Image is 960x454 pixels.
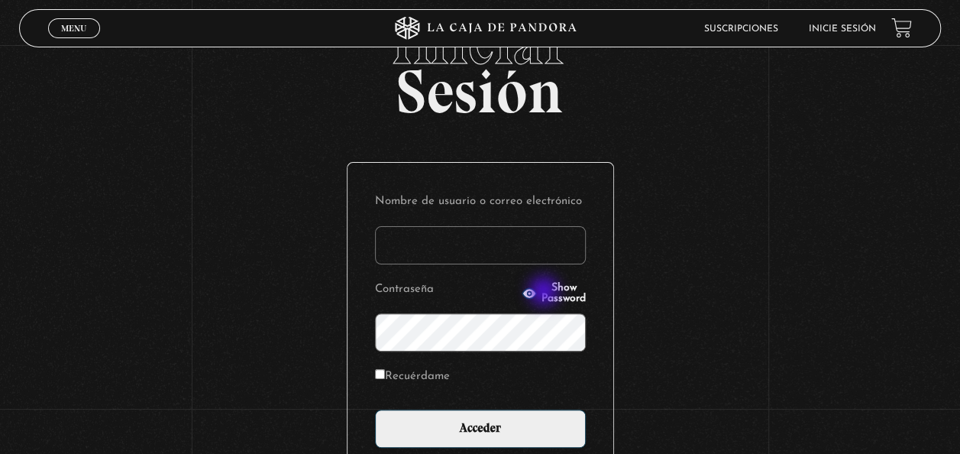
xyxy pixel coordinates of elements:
input: Recuérdame [375,369,385,379]
span: Show Password [541,283,586,304]
button: Show Password [522,283,586,304]
span: Cerrar [57,37,92,47]
span: Menu [61,24,86,33]
input: Acceder [375,410,586,448]
a: Suscripciones [704,24,778,34]
label: Contraseña [375,278,518,302]
label: Nombre de usuario o correo electrónico [375,190,586,214]
span: Iniciar [19,12,941,73]
a: View your shopping cart [891,18,912,38]
h2: Sesión [19,12,941,110]
a: Inicie sesión [809,24,876,34]
label: Recuérdame [375,365,450,389]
